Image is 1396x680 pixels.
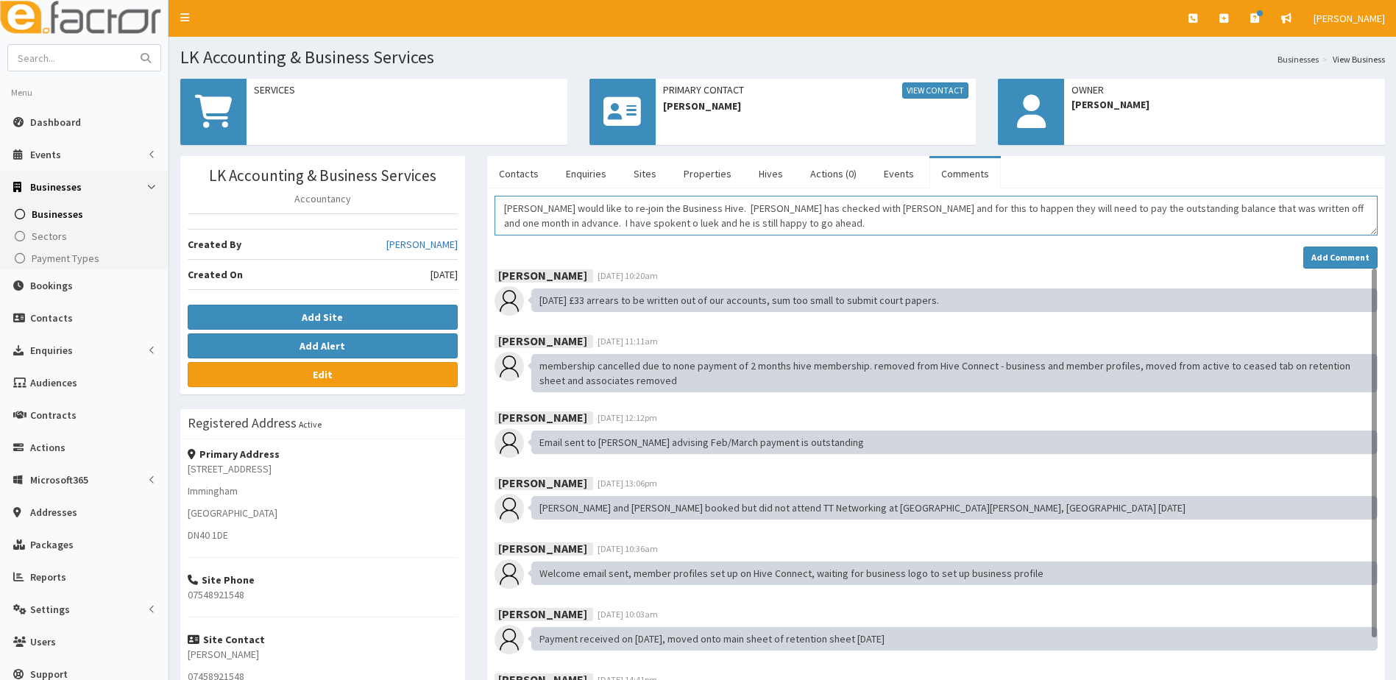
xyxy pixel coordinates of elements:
b: Edit [313,368,333,381]
span: [PERSON_NAME] [1071,97,1378,112]
p: [PERSON_NAME] [188,647,458,662]
a: Events [872,158,926,189]
textarea: Comment [495,196,1378,235]
span: Audiences [30,376,77,389]
div: Email sent to [PERSON_NAME] advising Feb/March payment is outstanding [531,431,1378,454]
a: View Contact [902,82,968,99]
b: [PERSON_NAME] [498,333,587,347]
span: Businesses [30,180,82,194]
a: Actions (0) [798,158,868,189]
p: 07548921548 [188,587,458,602]
p: Immingham [188,484,458,498]
strong: Site Contact [188,633,265,646]
strong: Primary Address [188,447,280,461]
button: Add Comment [1303,247,1378,269]
a: Comments [929,158,1001,189]
a: Payment Types [4,247,169,269]
b: [PERSON_NAME] [498,409,587,424]
span: Addresses [30,506,77,519]
span: Bookings [30,279,73,292]
a: [PERSON_NAME] [386,237,458,252]
input: Search... [8,45,132,71]
div: [PERSON_NAME] and [PERSON_NAME] booked but did not attend TT Networking at [GEOGRAPHIC_DATA][PERS... [531,496,1378,520]
div: [DATE] £33 arrears to be written out of our accounts, sum too small to submit court papers. [531,288,1378,312]
p: DN40 1DE [188,528,458,542]
a: Hives [747,158,795,189]
span: Microsoft365 [30,473,88,486]
li: View Business [1319,53,1385,65]
div: membership cancelled due to none payment of 2 months hive membership. removed from Hive Connect -... [531,354,1378,392]
a: Businesses [1278,53,1319,65]
b: Add Alert [300,339,345,353]
span: [DATE] 12:12pm [598,412,657,423]
a: Enquiries [554,158,618,189]
h3: Registered Address [188,417,297,430]
b: [PERSON_NAME] [498,540,587,555]
b: Created By [188,238,241,251]
a: Sites [622,158,668,189]
span: [PERSON_NAME] [1314,12,1385,25]
span: [DATE] 13:06pm [598,478,657,489]
h3: LK Accounting & Business Services [188,167,458,184]
span: Users [30,635,56,648]
p: Accountancy [188,191,458,206]
strong: Add Comment [1311,252,1370,263]
span: [DATE] [431,267,458,282]
span: [DATE] 11:11am [598,336,658,347]
span: [DATE] 10:36am [598,543,658,554]
a: Edit [188,362,458,387]
span: Reports [30,570,66,584]
span: [DATE] 10:03am [598,609,658,620]
span: Events [30,148,61,161]
a: Contacts [487,158,550,189]
div: Payment received on [DATE], moved onto main sheet of retention sheet [DATE] [531,627,1378,651]
span: Payment Types [32,252,99,265]
span: Settings [30,603,70,616]
span: Contracts [30,408,77,422]
a: Properties [672,158,743,189]
span: Services [254,82,560,97]
span: Actions [30,441,65,454]
b: [PERSON_NAME] [498,475,587,489]
div: Welcome email sent, member profiles set up on Hive Connect, waiting for business logo to set up b... [531,562,1378,585]
strong: Site Phone [188,573,255,587]
span: Packages [30,538,74,551]
h1: LK Accounting & Business Services [180,48,1385,67]
span: Sectors [32,230,67,243]
small: Active [299,419,322,430]
span: Owner [1071,82,1378,97]
a: Businesses [4,203,169,225]
span: Businesses [32,208,83,221]
span: Enquiries [30,344,73,357]
a: Sectors [4,225,169,247]
p: [STREET_ADDRESS] [188,461,458,476]
span: Contacts [30,311,73,325]
span: [DATE] 10:20am [598,270,658,281]
button: Add Alert [188,333,458,358]
b: [PERSON_NAME] [498,267,587,282]
p: [GEOGRAPHIC_DATA] [188,506,458,520]
b: Created On [188,268,243,281]
span: Dashboard [30,116,81,129]
b: Add Site [302,311,343,324]
span: Primary Contact [663,82,969,99]
span: [PERSON_NAME] [663,99,969,113]
b: [PERSON_NAME] [498,606,587,620]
